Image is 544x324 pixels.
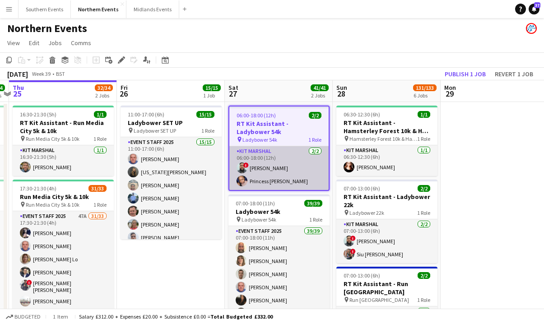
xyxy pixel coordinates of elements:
[29,39,39,47] span: Edit
[344,111,380,118] span: 06:30-12:30 (6h)
[336,119,437,135] h3: RT Kit Assistant - Hamsterley Forest 10k & Half Marathon
[25,37,43,49] a: Edit
[13,145,114,176] app-card-role: Kit Marshal1/116:30-21:30 (5h)[PERSON_NAME]
[7,22,87,35] h1: Northern Events
[228,106,330,191] app-job-card: 06:00-18:00 (12h)2/2RT Kit Assistant - Ladybower 54k Ladybower 54k1 RoleKit Marshal2/206:00-18:00...
[126,0,179,18] button: Midlands Events
[196,111,214,118] span: 15/15
[45,37,65,49] a: Jobs
[418,272,430,279] span: 2/2
[344,272,380,279] span: 07:00-13:00 (6h)
[121,83,128,92] span: Fri
[349,209,384,216] span: Ladybower 22k
[121,106,222,239] app-job-card: 11:00-17:00 (6h)15/15Ladybower SET UP Ladybower SET UP1 RoleEvent Staff 202515/1511:00-17:00 (6h)...
[417,209,430,216] span: 1 Role
[350,249,356,254] span: !
[309,112,321,119] span: 2/2
[417,296,430,303] span: 1 Role
[93,135,107,142] span: 1 Role
[336,83,347,92] span: Sun
[94,111,107,118] span: 1/1
[417,135,430,142] span: 1 Role
[88,185,107,192] span: 31/33
[529,4,539,14] a: 37
[5,312,42,322] button: Budgeted
[27,280,32,285] span: !
[79,313,273,320] div: Salary £312.00 + Expenses £20.00 + Subsistence £0.00 =
[4,37,23,49] a: View
[311,84,329,91] span: 41/41
[444,83,456,92] span: Mon
[242,216,276,223] span: Ladybower 54k
[242,136,277,143] span: Ladybower 54k
[526,23,537,34] app-user-avatar: RunThrough Events
[134,127,176,134] span: Ladybower SET UP
[335,88,347,99] span: 28
[229,120,329,136] h3: RT Kit Assistant - Ladybower 54k
[418,111,430,118] span: 1/1
[304,200,322,207] span: 39/39
[534,2,540,8] span: 37
[344,185,380,192] span: 07:00-13:00 (6h)
[19,0,71,18] button: Southern Events
[56,70,65,77] div: BST
[26,135,79,142] span: Run Media City 5k & 10k
[14,314,41,320] span: Budgeted
[20,185,56,192] span: 17:30-21:30 (4h)
[229,146,329,190] app-card-role: Kit Marshal2/206:00-18:00 (12h)![PERSON_NAME]Princess [PERSON_NAME]
[48,39,62,47] span: Jobs
[119,88,128,99] span: 26
[237,112,276,119] span: 06:00-18:00 (12h)
[336,219,437,263] app-card-role: Kit Marshal2/207:00-13:00 (6h)![PERSON_NAME]!Siu [PERSON_NAME]
[349,296,409,303] span: Run [GEOGRAPHIC_DATA]
[203,92,220,99] div: 1 Job
[11,88,24,99] span: 25
[414,92,436,99] div: 6 Jobs
[311,92,328,99] div: 2 Jobs
[201,127,214,134] span: 1 Role
[7,69,28,79] div: [DATE]
[50,313,71,320] span: 1 item
[349,135,417,142] span: Hamsterley Forest 10k & Half Marathon
[67,37,95,49] a: Comms
[13,83,24,92] span: Thu
[443,88,456,99] span: 29
[30,70,52,77] span: Week 39
[236,200,275,207] span: 07:00-18:00 (11h)
[71,39,91,47] span: Comms
[95,84,113,91] span: 32/34
[13,193,114,201] h3: Run Media City 5k & 10k
[71,0,126,18] button: Northern Events
[418,185,430,192] span: 2/2
[13,180,114,313] app-job-card: 17:30-21:30 (4h)31/33Run Media City 5k & 10k Run Media City 5k & 10k1 RoleEvent Staff 202547A31/3...
[26,201,79,208] span: Run Media City 5k & 10k
[309,216,322,223] span: 1 Role
[20,111,56,118] span: 16:30-21:30 (5h)
[227,88,238,99] span: 27
[7,39,20,47] span: View
[121,119,222,127] h3: Ladybower SET UP
[13,119,114,135] h3: RT Kit Assistant - Run Media City 5k & 10k
[210,313,273,320] span: Total Budgeted £332.00
[491,68,537,80] button: Revert 1 job
[203,84,221,91] span: 15/15
[13,106,114,176] app-job-card: 16:30-21:30 (5h)1/1RT Kit Assistant - Run Media City 5k & 10k Run Media City 5k & 10k1 RoleKit Ma...
[336,180,437,263] div: 07:00-13:00 (6h)2/2RT Kit Assistant - Ladybower 22k Ladybower 22k1 RoleKit Marshal2/207:00-13:00 ...
[413,84,437,91] span: 131/133
[243,162,249,168] span: !
[350,236,356,241] span: !
[441,68,489,80] button: Publish 1 job
[128,111,164,118] span: 11:00-17:00 (6h)
[93,201,107,208] span: 1 Role
[308,136,321,143] span: 1 Role
[336,106,437,176] app-job-card: 06:30-12:30 (6h)1/1RT Kit Assistant - Hamsterley Forest 10k & Half Marathon Hamsterley Forest 10k...
[336,280,437,296] h3: RT Kit Assistant - Run [GEOGRAPHIC_DATA]
[336,145,437,176] app-card-role: Kit Marshal1/106:30-12:30 (6h)[PERSON_NAME]
[228,83,238,92] span: Sat
[95,92,112,99] div: 2 Jobs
